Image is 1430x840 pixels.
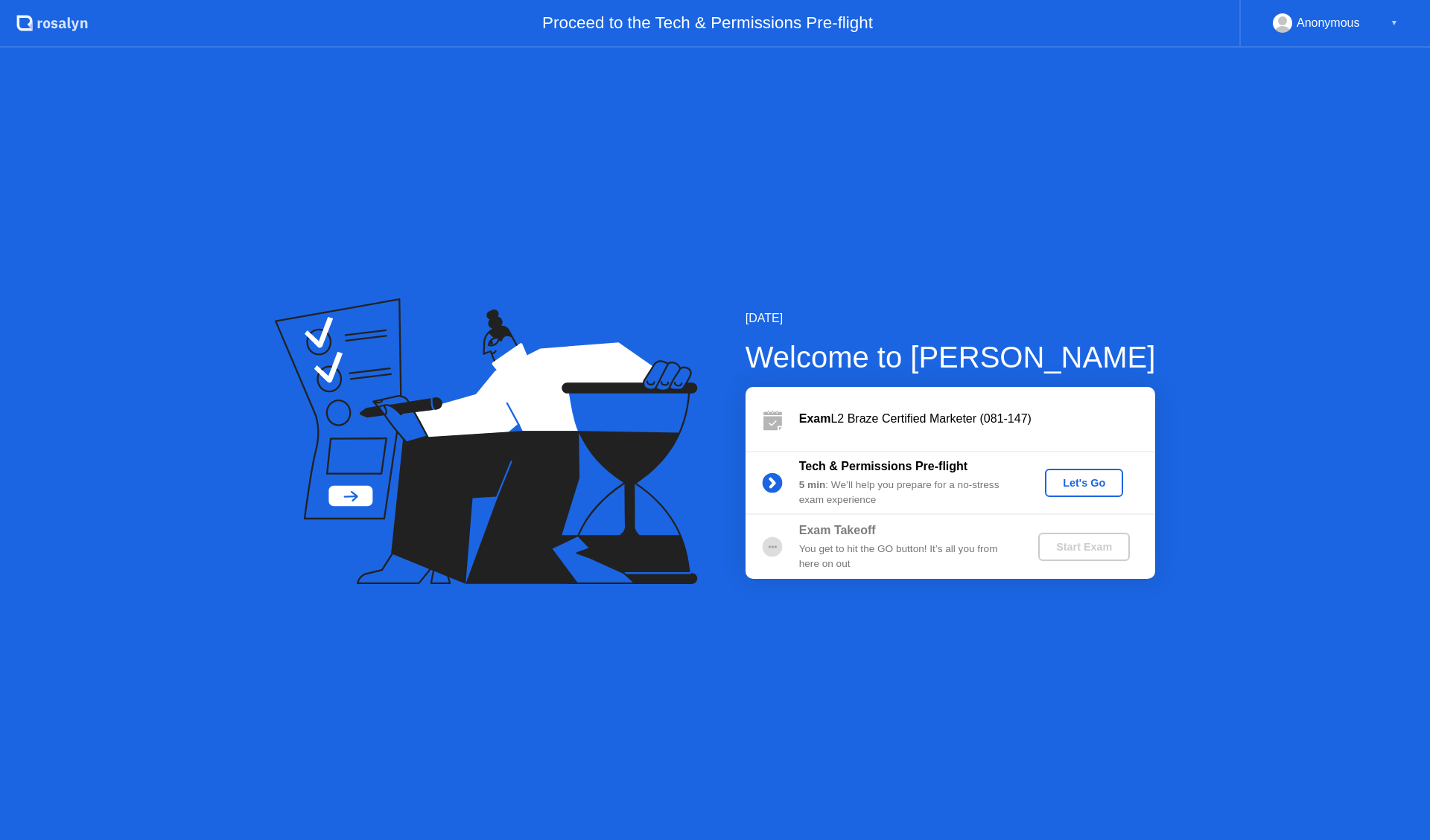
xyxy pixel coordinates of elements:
b: Exam [799,412,831,425]
div: You get to hit the GO button! It’s all you from here on out [799,542,1014,572]
div: [DATE] [746,310,1156,327]
button: Start Exam [1038,533,1130,561]
b: Exam Takeoff [799,524,876,536]
div: L2 Braze Certified Marketer (081-147) [799,410,1155,428]
div: Let's Go [1051,477,1117,489]
div: Anonymous [1297,13,1360,33]
div: Start Exam [1044,541,1124,553]
div: Welcome to [PERSON_NAME] [746,335,1156,379]
div: ▼ [1391,13,1398,33]
b: Tech & Permissions Pre-flight [799,460,967,472]
b: 5 min [799,479,826,490]
div: : We’ll help you prepare for a no-stress exam experience [799,478,1014,508]
button: Let's Go [1045,469,1123,497]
